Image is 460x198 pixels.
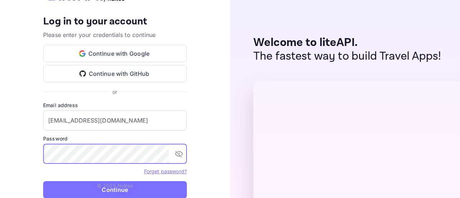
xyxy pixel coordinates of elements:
a: Forget password? [144,168,187,174]
p: © 2025 Nuitee [97,182,133,189]
keeper-lock: Open Keeper Popup [159,149,168,158]
label: Email address [43,101,187,109]
input: Enter your email address [43,110,187,130]
button: Continue with GitHub [43,65,187,82]
button: Continue with Google [43,45,187,62]
button: toggle password visibility [172,147,186,161]
h4: Log in to your account [43,15,187,28]
a: Forget password? [144,167,187,175]
p: Welcome to liteAPI. [253,36,441,50]
label: Password [43,135,187,142]
p: Please enter your credentials to continue [43,31,187,39]
p: or [112,88,117,96]
p: The fastest way to build Travel Apps! [253,50,441,63]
